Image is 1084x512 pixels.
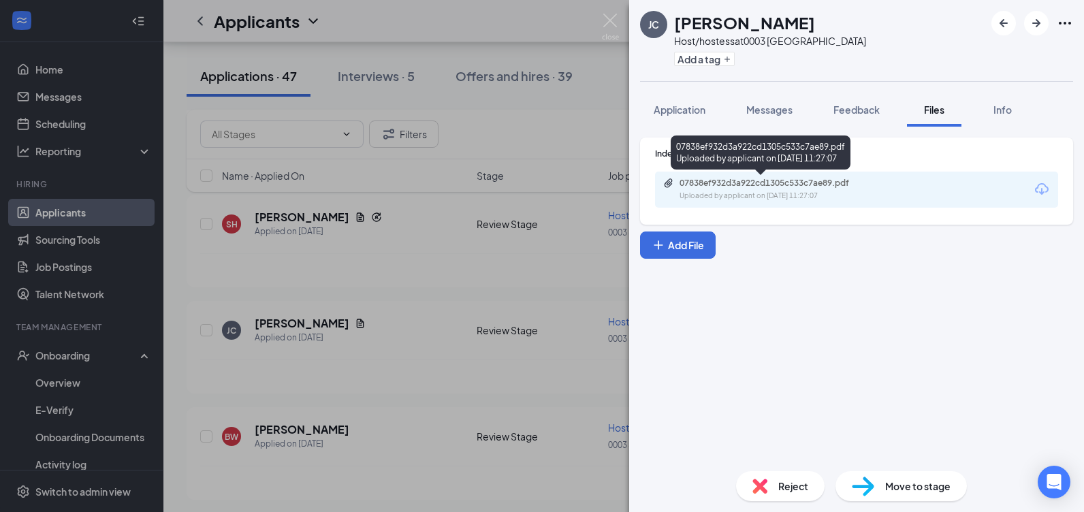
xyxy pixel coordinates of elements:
[1038,466,1070,498] div: Open Intercom Messenger
[993,103,1012,116] span: Info
[1024,11,1049,35] button: ArrowRight
[640,231,716,259] button: Add FilePlus
[833,103,880,116] span: Feedback
[995,15,1012,31] svg: ArrowLeftNew
[680,178,870,189] div: 07838ef932d3a922cd1305c533c7ae89.pdf
[1057,15,1073,31] svg: Ellipses
[723,55,731,63] svg: Plus
[674,52,735,66] button: PlusAdd a tag
[778,479,808,494] span: Reject
[671,135,850,170] div: 07838ef932d3a922cd1305c533c7ae89.pdf Uploaded by applicant on [DATE] 11:27:07
[654,103,705,116] span: Application
[655,148,1058,159] div: Indeed Resume
[663,178,884,202] a: Paperclip07838ef932d3a922cd1305c533c7ae89.pdfUploaded by applicant on [DATE] 11:27:07
[991,11,1016,35] button: ArrowLeftNew
[674,11,815,34] h1: [PERSON_NAME]
[674,34,866,48] div: Host/hostess at 0003 [GEOGRAPHIC_DATA]
[680,191,884,202] div: Uploaded by applicant on [DATE] 11:27:07
[924,103,944,116] span: Files
[1028,15,1045,31] svg: ArrowRight
[648,18,659,31] div: JC
[652,238,665,252] svg: Plus
[746,103,793,116] span: Messages
[663,178,674,189] svg: Paperclip
[885,479,951,494] span: Move to stage
[1034,181,1050,197] svg: Download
